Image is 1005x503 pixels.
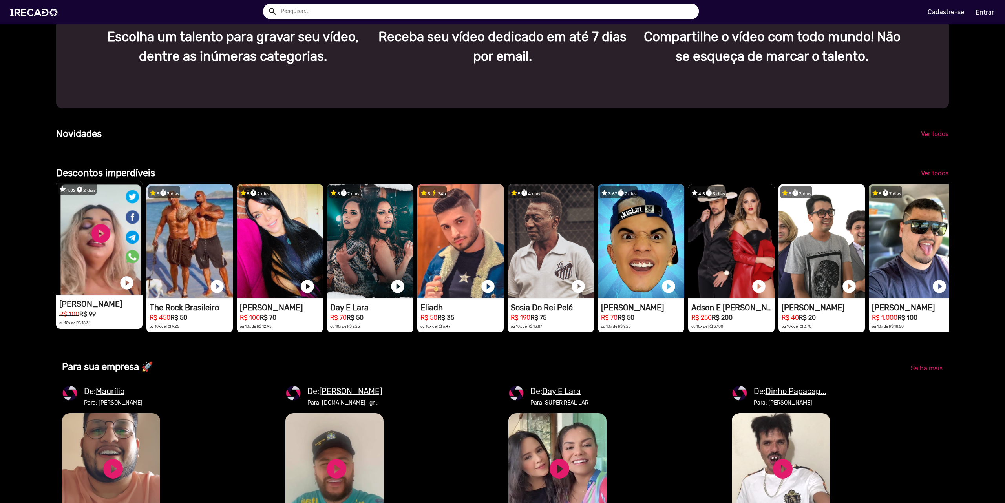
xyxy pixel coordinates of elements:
video: 1RECADO vídeos dedicados para fãs e empresas [778,184,865,298]
small: ou 10x de R$ 37,00 [691,324,723,328]
mat-icon: Example home icon [268,7,277,16]
mat-card-title: De: [530,385,588,397]
a: play_circle_filled [209,279,225,294]
u: Dinho Papacap... [766,386,826,396]
mat-card-subtitle: Para: SUPER REAL LAR [530,399,588,407]
mat-card-subtitle: Para: [PERSON_NAME] [754,399,826,407]
small: R$ 450 [150,314,170,321]
small: R$ 50 [420,314,437,321]
h1: Sosia Do Rei Pelé [511,303,594,312]
b: R$ 100 [897,314,917,321]
span: Ver todos [921,130,948,138]
small: R$ 40 [782,314,799,321]
small: ou 10x de R$ 9,25 [601,324,631,328]
video: 1RECADO vídeos dedicados para fãs e empresas [508,184,594,298]
a: play_circle_filled [661,279,676,294]
h1: [PERSON_NAME] [782,303,865,312]
h1: [PERSON_NAME] [872,303,955,312]
a: play_circle_filled [751,279,767,294]
mat-card-subtitle: Para: [PERSON_NAME] [84,399,143,407]
small: ou 10x de R$ 9,25 [330,324,360,328]
small: ou 10x de R$ 9,25 [150,324,179,328]
a: play_circle_filled [480,279,496,294]
b: R$ 20 [799,314,816,321]
b: R$ 70 [260,314,276,321]
b: R$ 50 [618,314,634,321]
h1: [PERSON_NAME] [601,303,684,312]
a: play_circle_filled [325,457,348,481]
a: play_circle_filled [570,279,586,294]
video: 1RECADO vídeos dedicados para fãs e empresas [688,184,775,298]
u: Cadastre-se [928,8,964,16]
mat-card-title: De: [307,385,382,397]
small: R$ 100 [59,310,79,318]
video: 1RECADO vídeos dedicados para fãs e empresas [869,184,955,298]
a: play_circle_filled [101,457,125,481]
video: 1RECADO vídeos dedicados para fãs e empresas [327,184,413,298]
mat-card-title: De: [754,385,826,397]
a: play_circle_filled [771,457,795,481]
small: ou 10x de R$ 3,70 [782,324,811,328]
button: Example home icon [265,4,279,18]
video: 1RECADO vídeos dedicados para fãs e empresas [56,181,143,295]
small: R$ 70 [330,314,347,321]
a: play_circle_filled [548,457,571,481]
p: Compartilhe o vídeo com todo mundo! Não se esqueça de marcar o talento. [643,27,901,66]
small: R$ 70 [601,314,618,321]
video: 1RECADO vídeos dedicados para fãs e empresas [598,184,684,298]
video: 1RECADO vídeos dedicados para fãs e empresas [417,184,504,298]
h1: Eliadh [420,303,504,312]
b: Novidades [56,128,102,139]
b: R$ 200 [712,314,733,321]
b: Descontos imperdíveis [56,168,155,179]
small: ou 10x de R$ 18,31 [59,321,90,325]
h1: [PERSON_NAME] [59,299,143,309]
span: Ver todos [921,169,948,177]
small: ou 10x de R$ 12,95 [240,324,272,328]
video: 1RECADO vídeos dedicados para fãs e empresas [146,184,233,298]
video: 1RECADO vídeos dedicados para fãs e empresas [237,184,323,298]
a: play_circle_filled [932,279,947,294]
b: R$ 50 [170,314,187,321]
a: play_circle_filled [390,279,406,294]
small: R$ 250 [691,314,712,321]
mat-card-title: De: [84,385,143,397]
p: Receba seu vídeo dedicado em até 7 dias por email. [374,27,632,66]
a: Entrar [970,5,999,19]
h1: Day E Lara [330,303,413,312]
u: Maurílio [96,386,124,396]
a: play_circle_filled [841,279,857,294]
small: ou 10x de R$ 13,87 [511,324,542,328]
p: Escolha um talento para gravar seu vídeo, dentre as inúmeras categorias. [104,27,362,66]
small: R$ 190 [511,314,530,321]
b: R$ 75 [530,314,546,321]
b: R$ 99 [79,310,96,318]
b: R$ 35 [437,314,454,321]
input: Pesquisar... [275,4,699,19]
h1: The Rock Brasileiro [150,303,233,312]
h1: [PERSON_NAME] [240,303,323,312]
mat-card-subtitle: Para: [DOMAIN_NAME] -gr... [307,399,382,407]
small: ou 10x de R$ 6,47 [420,324,450,328]
a: play_circle_filled [300,279,315,294]
a: play_circle_filled [119,275,135,291]
small: R$ 1.000 [872,314,897,321]
h1: Adson E [PERSON_NAME] [691,303,775,312]
u: [PERSON_NAME] [319,386,382,396]
small: R$ 100 [240,314,260,321]
small: ou 10x de R$ 18,50 [872,324,904,328]
b: Para sua empresa 🚀 [62,361,153,372]
span: Saiba mais [911,364,943,372]
u: Day E Lara [542,386,581,396]
b: R$ 50 [347,314,364,321]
